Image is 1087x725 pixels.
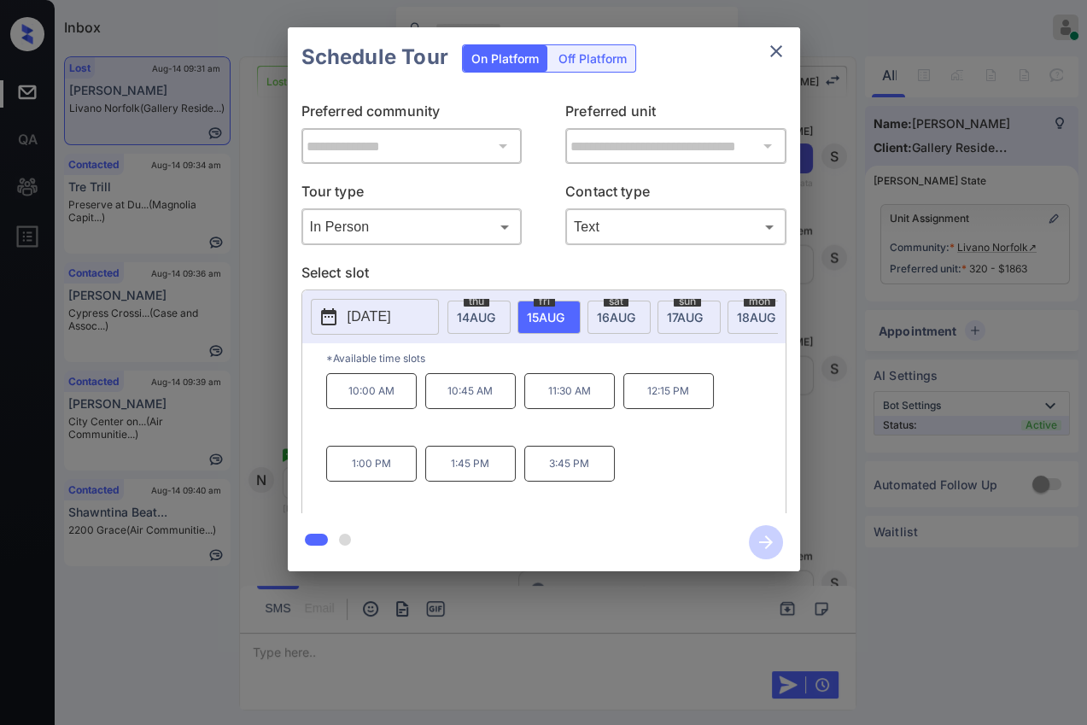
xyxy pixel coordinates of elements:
span: sun [674,296,701,307]
div: date-select [587,301,651,334]
div: date-select [728,301,791,334]
span: sat [604,296,628,307]
button: [DATE] [311,299,439,335]
p: 11:30 AM [524,373,615,409]
div: On Platform [463,45,547,72]
span: thu [464,296,489,307]
div: date-select [657,301,721,334]
div: Text [570,213,782,241]
p: [DATE] [348,307,391,327]
span: mon [744,296,775,307]
p: Contact type [565,181,786,208]
p: 3:45 PM [524,446,615,482]
h2: Schedule Tour [288,27,462,87]
p: 12:15 PM [623,373,714,409]
button: btn-next [739,520,793,564]
p: Select slot [301,262,786,289]
span: 14 AUG [457,310,495,324]
span: fri [534,296,555,307]
p: 10:00 AM [326,373,417,409]
p: Preferred unit [565,101,786,128]
div: date-select [447,301,511,334]
span: 16 AUG [597,310,635,324]
p: 1:45 PM [425,446,516,482]
span: 18 AUG [737,310,775,324]
div: date-select [517,301,581,334]
div: In Person [306,213,518,241]
button: close [759,34,793,68]
span: 15 AUG [527,310,564,324]
div: Off Platform [550,45,635,72]
span: 17 AUG [667,310,703,324]
p: 1:00 PM [326,446,417,482]
p: Tour type [301,181,523,208]
p: Preferred community [301,101,523,128]
p: *Available time slots [326,343,786,373]
p: 10:45 AM [425,373,516,409]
